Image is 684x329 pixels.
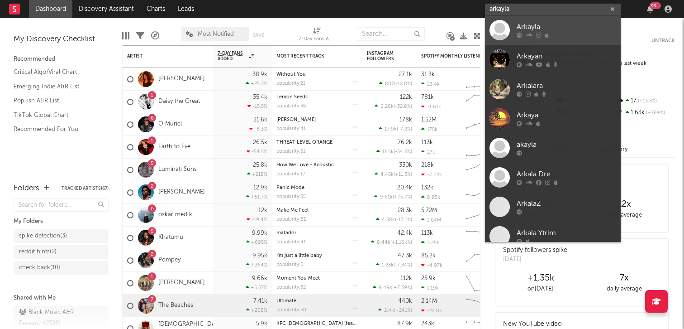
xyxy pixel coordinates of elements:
a: Pop-ish A&R List [14,96,100,106]
a: [PERSON_NAME] [158,75,205,83]
div: 17 [615,95,675,107]
div: Arkala Ytrim [517,228,616,239]
div: -54.5 % [247,149,267,155]
div: -7.02k [421,172,442,178]
a: I'm just a little baby [276,253,322,258]
svg: Chart title [462,249,503,272]
div: on [DATE] [499,284,582,295]
div: ( ) [378,307,412,313]
div: +1.35k [499,273,582,284]
div: Moment You Meet [276,276,358,281]
div: 175k [421,126,437,132]
span: 6.26k [380,104,394,109]
div: 1.63k [615,107,675,119]
div: 7 x [582,273,666,284]
div: New YouTube video [503,319,562,329]
span: 11.5k [382,150,394,155]
a: [PERSON_NAME] [158,189,205,196]
div: popularity: 21 [276,81,305,86]
button: 99+ [647,5,653,13]
a: Earth to Eve [158,143,190,151]
svg: Chart title [462,68,503,91]
div: Shared with Me [14,293,109,304]
div: Black Music A&R Research ( 2328 ) [19,307,101,329]
div: 178k [399,117,412,123]
span: -12.8 % [395,82,411,87]
span: 9.61k [380,195,393,200]
div: popularity: 17 [276,172,305,177]
div: 47.3k [398,253,412,259]
div: My Folders [14,216,109,227]
div: Spotify Monthly Listeners [421,53,489,59]
a: spike detection(3) [14,229,109,243]
div: 7.41k [253,298,267,304]
span: Most Notified [198,31,234,37]
div: Beba doida [276,117,358,122]
div: ( ) [376,262,412,268]
div: Panic Mode [276,185,358,190]
div: 25.8k [253,162,267,168]
div: 23.4k [421,81,440,87]
button: Filter by 7-Day Fans Added [258,52,267,61]
div: Make Me Feel [276,208,358,213]
div: -15.5 % [247,103,267,109]
span: -13.1 % [396,218,411,223]
div: 87.9k [397,321,412,327]
svg: Chart title [462,295,503,317]
div: 781k [421,94,434,100]
div: 38.9k [252,72,267,77]
a: Daisy the Great [158,98,200,106]
a: Panic Mode [276,185,304,190]
a: Arkaya [485,104,621,133]
div: Without You [276,72,358,77]
svg: Chart title [462,227,503,249]
div: daily average [582,284,666,295]
div: Arkala Dre [517,169,616,180]
span: 807 [385,82,394,87]
span: 4.45k [380,172,394,177]
div: THREAT LEVEL ORANGE [276,140,358,145]
div: 9.66k [252,276,267,281]
div: 99 + [650,2,661,9]
div: Artist [127,53,195,59]
div: Most Recent Track [276,53,344,59]
div: akayla [517,140,616,150]
span: -7.2 % [398,127,411,132]
span: -32.8 % [395,104,411,109]
div: Lemon Seeds [276,95,358,100]
div: My Discovery Checklist [14,34,109,45]
div: 440k [398,298,412,304]
span: 7-Day Fans Added [218,51,247,62]
div: 12k [258,208,267,213]
div: 76.2k [398,140,412,145]
svg: Chart title [462,181,503,204]
a: check back(10) [14,261,109,275]
div: check back ( 10 ) [19,262,60,273]
button: Untrack [651,36,675,45]
div: popularity: 41 [276,126,306,131]
button: Filter by Most Recent Track [349,52,358,61]
div: +208 % [246,307,267,313]
div: 20.4k [397,185,412,191]
div: popularity: 32 [276,285,306,290]
div: popularity: 35 [276,194,306,199]
div: 1.52M [421,117,437,123]
a: Arkalara [485,74,621,104]
span: 9.49k [379,285,392,290]
div: 330k [399,162,412,168]
div: 8.85k [421,194,440,200]
a: [PERSON_NAME] [158,279,205,287]
div: Arkayan [517,51,616,62]
div: +51.7 % [246,194,267,200]
div: 7-Day Fans Added (7-Day Fans Added) [299,23,335,49]
a: Critical Algo/Viral Chart [14,67,100,77]
div: +695 % [246,239,267,245]
div: 31.6k [253,117,267,123]
div: Ultimate [276,299,358,304]
div: ( ) [374,194,412,200]
span: -34.3 % [395,150,411,155]
div: matador [276,231,358,236]
div: 132k [421,185,433,191]
a: Emerging Indie A&R List [14,82,100,92]
span: +1.16k % [392,240,411,245]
